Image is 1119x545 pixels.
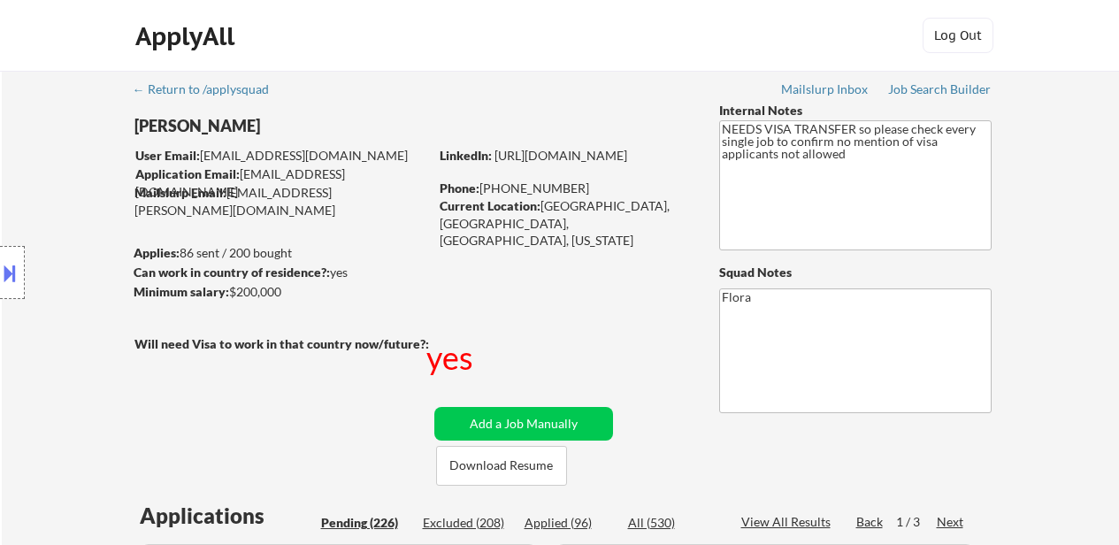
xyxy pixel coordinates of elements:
[494,148,627,163] a: [URL][DOMAIN_NAME]
[888,82,992,100] a: Job Search Builder
[525,514,613,532] div: Applied (96)
[133,83,286,96] div: ← Return to /applysquad
[923,18,993,53] button: Log Out
[436,446,567,486] button: Download Resume
[426,335,477,380] div: yes
[440,180,479,196] strong: Phone:
[321,514,410,532] div: Pending (226)
[781,83,870,96] div: Mailslurp Inbox
[741,513,836,531] div: View All Results
[781,82,870,100] a: Mailslurp Inbox
[719,102,992,119] div: Internal Notes
[856,513,885,531] div: Back
[434,407,613,441] button: Add a Job Manually
[719,264,992,281] div: Squad Notes
[896,513,937,531] div: 1 / 3
[135,21,240,51] div: ApplyAll
[423,514,511,532] div: Excluded (208)
[628,514,717,532] div: All (530)
[888,83,992,96] div: Job Search Builder
[133,82,286,100] a: ← Return to /applysquad
[440,180,690,197] div: [PHONE_NUMBER]
[140,505,315,526] div: Applications
[440,197,690,249] div: [GEOGRAPHIC_DATA], [GEOGRAPHIC_DATA], [GEOGRAPHIC_DATA], [US_STATE]
[937,513,965,531] div: Next
[440,148,492,163] strong: LinkedIn:
[440,198,540,213] strong: Current Location:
